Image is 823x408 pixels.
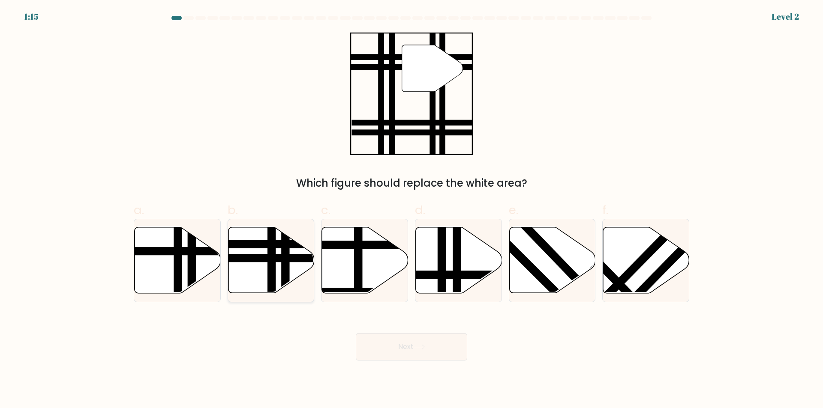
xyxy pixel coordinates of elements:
[772,10,799,23] div: Level 2
[139,176,684,191] div: Which figure should replace the white area?
[134,202,144,218] span: a.
[24,10,39,23] div: 1:15
[402,45,463,92] g: "
[321,202,330,218] span: c.
[509,202,518,218] span: e.
[415,202,425,218] span: d.
[356,333,467,360] button: Next
[228,202,238,218] span: b.
[602,202,608,218] span: f.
